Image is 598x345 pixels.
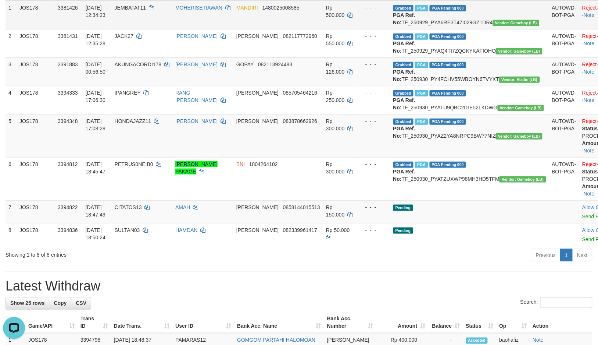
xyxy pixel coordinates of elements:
span: [PERSON_NAME] [236,90,279,96]
span: MANDIRI [236,5,258,11]
td: TF_250930_PYAZ2YA8NRPC9BW77NIZ [390,114,549,157]
div: - - - [359,204,387,211]
span: [PERSON_NAME] [236,118,279,124]
a: AMAH [175,204,190,210]
span: Pending [393,228,413,234]
a: Previous [531,249,561,261]
span: PGA Pending [430,5,466,11]
span: Copy 1804264102 to clipboard [249,161,278,167]
th: Bank Acc. Name: activate to sort column ascending [234,312,324,333]
a: Reject [582,118,597,124]
b: PGA Ref. No: [393,97,415,110]
a: Show 25 rows [6,297,49,310]
span: [DATE] 17:06:30 [86,90,106,103]
span: HONDAJAZZ11 [115,118,151,124]
span: GOPAY [236,61,254,67]
b: PGA Ref. No: [393,41,415,54]
span: 3391883 [58,61,78,67]
a: Reject [582,33,597,39]
span: Marked by baohafiz [415,119,428,125]
span: Rp 150.000 [326,204,345,218]
a: MOHERISETIAWAN [175,5,222,11]
div: - - - [359,89,387,96]
td: JOS178 [17,157,55,200]
a: Note [584,41,595,46]
td: 5 [6,114,17,157]
td: JOS178 [17,29,55,57]
span: BNI [236,161,245,167]
span: Marked by baohafiz [415,162,428,168]
span: Grabbed [393,162,414,168]
a: Next [572,249,592,261]
span: Copy 082113924483 to clipboard [258,61,292,67]
span: Rp 126.000 [326,61,345,75]
td: TF_250929_PYA6RE3T47I029GZ1DR4 [390,1,549,29]
th: ID: activate to sort column descending [6,312,25,333]
span: Rp 550.000 [326,33,345,46]
span: 3394812 [58,161,78,167]
span: Rp 500.000 [326,5,345,18]
a: Note [584,12,595,18]
td: AUTOWD-BOT-PGA [549,157,580,200]
span: 3381426 [58,5,78,11]
span: Vendor URL: https://dashboard.q2checkout.com/secure [496,48,542,54]
div: - - - [359,32,387,40]
td: 3 [6,57,17,86]
td: AUTOWD-BOT-PGA [549,57,580,86]
td: AUTOWD-BOT-PGA [549,29,580,57]
span: Copy 083878662926 to clipboard [283,118,317,124]
div: - - - [359,226,387,234]
th: User ID: activate to sort column ascending [172,312,234,333]
td: 6 [6,157,17,200]
span: IPANGREY [115,90,141,96]
span: 3394348 [58,118,78,124]
span: Vendor URL: https://dashboard.q2checkout.com/secure [498,105,544,111]
span: Vendor URL: https://dashboard.q2checkout.com/secure [499,77,540,83]
td: JOS178 [17,200,55,223]
td: 4 [6,86,17,114]
a: Reject [582,61,597,67]
th: Action [530,312,592,333]
td: JOS178 [17,86,55,114]
span: 3394836 [58,227,78,233]
b: PGA Ref. No: [393,169,415,182]
td: AUTOWD-BOT-PGA [549,114,580,157]
div: - - - [359,161,387,168]
span: Grabbed [393,62,414,68]
span: Vendor URL: https://dashboard.q2checkout.com/secure [499,176,546,183]
button: Open LiveChat chat widget [3,3,25,25]
span: Grabbed [393,34,414,40]
td: TF_250930_PY4FCHV55WBOYN6TVYXT [390,57,549,86]
a: Note [584,69,595,75]
span: Marked by baohafiz [415,90,428,96]
div: - - - [359,117,387,125]
span: Copy [54,300,67,306]
a: 1 [560,249,573,261]
span: Vendor URL: https://dashboard.q2checkout.com/secure [493,20,539,26]
span: Copy 1480025008585 to clipboard [262,5,300,11]
span: [DATE] 18:50:24 [86,227,106,240]
span: AKUNGACORDI178 [115,61,162,67]
a: [PERSON_NAME] PAKAGE [175,161,218,175]
span: Copy 0858144015513 to clipboard [283,204,320,210]
span: SULTAN03 [115,227,140,233]
th: Bank Acc. Number: activate to sort column ascending [324,312,376,333]
label: Search: [520,297,592,308]
span: Rp 250.000 [326,90,345,103]
span: JACK27 [115,33,133,39]
th: Game/API: activate to sort column ascending [25,312,78,333]
a: Reject [582,5,597,11]
th: Status: activate to sort column ascending [463,312,497,333]
td: JOS178 [17,114,55,157]
span: Marked by baodewi [415,62,428,68]
h1: Latest Withdraw [6,279,592,294]
td: 1 [6,1,17,29]
span: CSV [76,300,86,306]
span: Accepted [466,338,488,344]
span: Marked by baohafiz [415,5,428,11]
span: Rp 300.000 [326,161,345,175]
div: - - - [359,4,387,11]
span: [DATE] 12:34:23 [86,5,106,18]
span: Grabbed [393,90,414,96]
a: Note [584,191,595,197]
